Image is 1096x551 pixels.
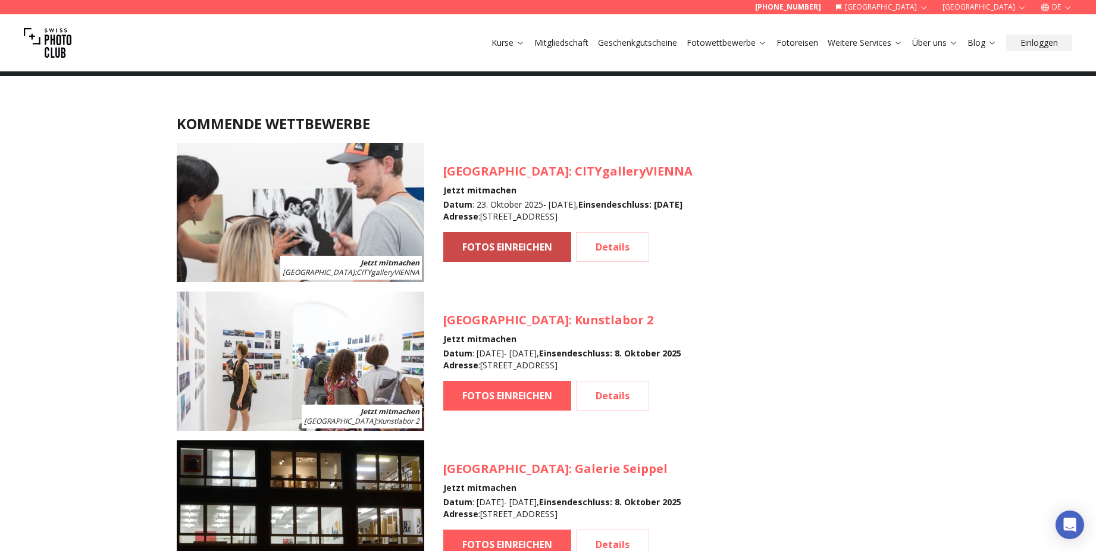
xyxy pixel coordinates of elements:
div: Open Intercom Messenger [1056,511,1084,539]
b: Adresse [443,211,478,222]
button: Einloggen [1006,35,1072,51]
h3: : Galerie Seippel [443,461,681,477]
a: FOTOS EINREICHEN [443,232,571,262]
span: : Kunstlabor 2 [304,416,419,426]
span: [GEOGRAPHIC_DATA] [443,312,569,328]
h2: KOMMENDE WETTBEWERBE [177,114,919,133]
b: Adresse [443,359,478,371]
button: Mitgliedschaft [530,35,593,51]
b: Einsendeschluss : 8. Oktober 2025 [539,347,681,359]
b: Datum [443,199,472,210]
span: [GEOGRAPHIC_DATA] [283,267,355,277]
h3: : CITYgalleryVIENNA [443,163,693,180]
button: Über uns [907,35,963,51]
a: Kurse [491,37,525,49]
div: : 23. Oktober 2025 - [DATE] , : [STREET_ADDRESS] [443,199,693,223]
h3: : Kunstlabor 2 [443,312,681,328]
button: Kurse [487,35,530,51]
a: Fotowettbewerbe [687,37,767,49]
a: FOTOS EINREICHEN [443,381,571,411]
h4: Jetzt mitmachen [443,482,681,494]
a: Mitgliedschaft [534,37,588,49]
b: Einsendeschluss : 8. Oktober 2025 [539,496,681,508]
div: : [DATE] - [DATE] , : [STREET_ADDRESS] [443,347,681,371]
button: Fotoreisen [772,35,823,51]
a: Über uns [912,37,958,49]
a: [PHONE_NUMBER] [755,2,821,12]
b: Einsendeschluss : [DATE] [578,199,682,210]
h4: Jetzt mitmachen [443,184,693,196]
a: Fotoreisen [776,37,818,49]
a: Details [576,232,649,262]
button: Geschenkgutscheine [593,35,682,51]
a: Blog [967,37,997,49]
b: Jetzt mitmachen [361,406,419,417]
a: Details [576,381,649,411]
a: Geschenkgutscheine [598,37,677,49]
span: [GEOGRAPHIC_DATA] [443,163,569,179]
h4: Jetzt mitmachen [443,333,681,345]
span: : CITYgalleryVIENNA [283,267,419,277]
img: SPC Photo Awards MÜNCHEN November 2025 [177,292,424,431]
b: Jetzt mitmachen [361,258,419,268]
button: Weitere Services [823,35,907,51]
img: SPC Photo Awards WIEN Oktober 2025 [177,143,424,282]
div: : [DATE] - [DATE] , : [STREET_ADDRESS] [443,496,681,520]
b: Adresse [443,508,478,519]
span: [GEOGRAPHIC_DATA] [443,461,569,477]
img: Swiss photo club [24,19,71,67]
b: Datum [443,347,472,359]
span: [GEOGRAPHIC_DATA] [304,416,376,426]
b: Datum [443,496,472,508]
button: Blog [963,35,1001,51]
button: Fotowettbewerbe [682,35,772,51]
a: Weitere Services [828,37,903,49]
